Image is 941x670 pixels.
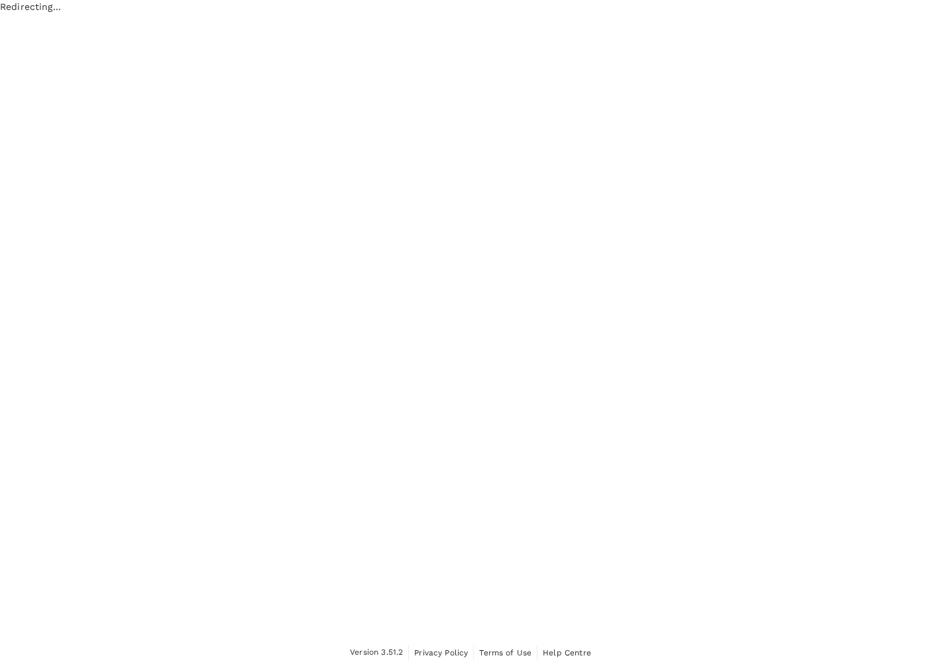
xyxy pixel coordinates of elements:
a: Privacy Policy [414,645,468,660]
span: Terms of Use [479,648,531,657]
a: Terms of Use [479,645,531,660]
a: Help Centre [543,645,591,660]
span: Privacy Policy [414,648,468,657]
span: Help Centre [543,648,591,657]
span: Version 3.51.2 [350,646,403,659]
